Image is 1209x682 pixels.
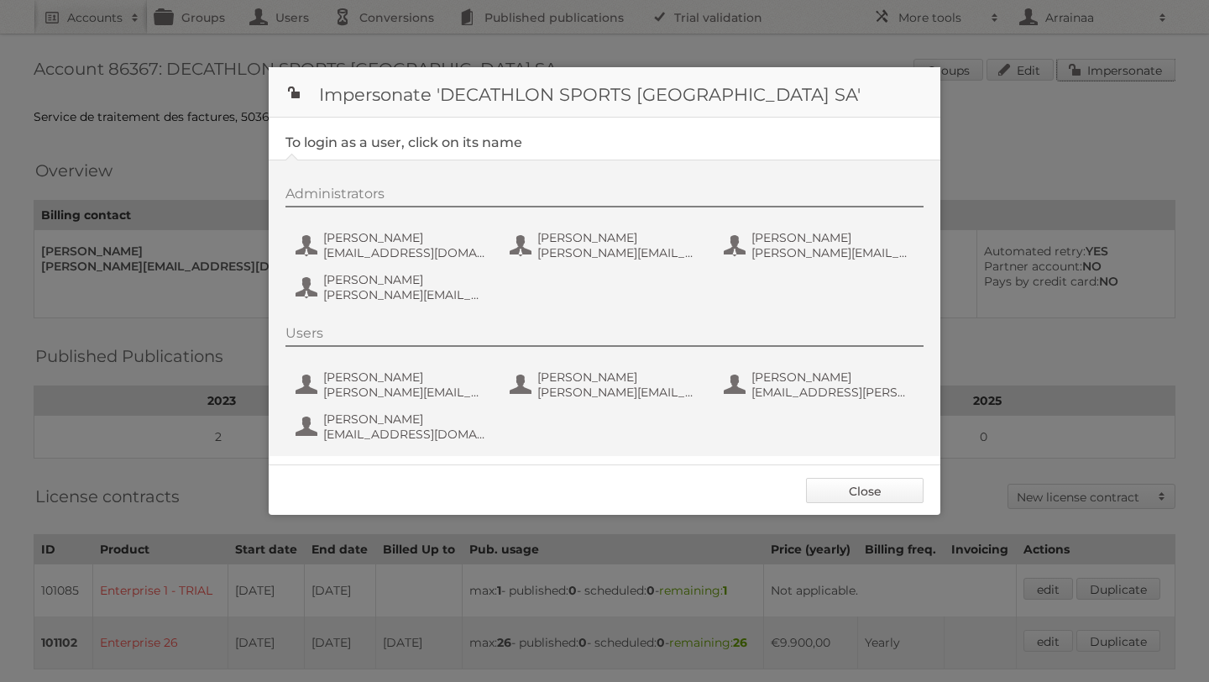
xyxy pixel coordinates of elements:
span: [PERSON_NAME][EMAIL_ADDRESS][DOMAIN_NAME] [537,245,700,260]
div: Administrators [285,186,924,207]
span: [EMAIL_ADDRESS][DOMAIN_NAME] [323,427,486,442]
button: [PERSON_NAME] [EMAIL_ADDRESS][PERSON_NAME][DOMAIN_NAME] [722,368,919,401]
div: Users [285,325,924,347]
span: [PERSON_NAME] [323,370,486,385]
span: [PERSON_NAME] [751,230,914,245]
h1: Impersonate 'DECATHLON SPORTS [GEOGRAPHIC_DATA] SA' [269,67,940,118]
span: [PERSON_NAME] [323,272,486,287]
span: [PERSON_NAME] [537,230,700,245]
span: [PERSON_NAME][EMAIL_ADDRESS][PERSON_NAME][DOMAIN_NAME] [751,245,914,260]
legend: To login as a user, click on its name [285,134,522,150]
span: [EMAIL_ADDRESS][PERSON_NAME][DOMAIN_NAME] [751,385,914,400]
button: [PERSON_NAME] [PERSON_NAME][EMAIL_ADDRESS][PERSON_NAME][DOMAIN_NAME] [294,368,491,401]
span: [EMAIL_ADDRESS][DOMAIN_NAME] [323,245,486,260]
button: [PERSON_NAME] [EMAIL_ADDRESS][DOMAIN_NAME] [294,410,491,443]
span: [PERSON_NAME] [323,412,486,427]
span: [PERSON_NAME][EMAIL_ADDRESS][DOMAIN_NAME] [323,287,486,302]
button: [PERSON_NAME] [PERSON_NAME][EMAIL_ADDRESS][PERSON_NAME][DOMAIN_NAME] [508,368,705,401]
button: [PERSON_NAME] [PERSON_NAME][EMAIL_ADDRESS][PERSON_NAME][DOMAIN_NAME] [722,228,919,262]
button: [PERSON_NAME] [EMAIL_ADDRESS][DOMAIN_NAME] [294,228,491,262]
span: [PERSON_NAME][EMAIL_ADDRESS][PERSON_NAME][DOMAIN_NAME] [537,385,700,400]
span: [PERSON_NAME][EMAIL_ADDRESS][PERSON_NAME][DOMAIN_NAME] [323,385,486,400]
span: [PERSON_NAME] [323,230,486,245]
span: [PERSON_NAME] [751,370,914,385]
button: [PERSON_NAME] [PERSON_NAME][EMAIL_ADDRESS][DOMAIN_NAME] [294,270,491,304]
span: [PERSON_NAME] [537,370,700,385]
button: [PERSON_NAME] [PERSON_NAME][EMAIL_ADDRESS][DOMAIN_NAME] [508,228,705,262]
a: Close [806,478,924,503]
